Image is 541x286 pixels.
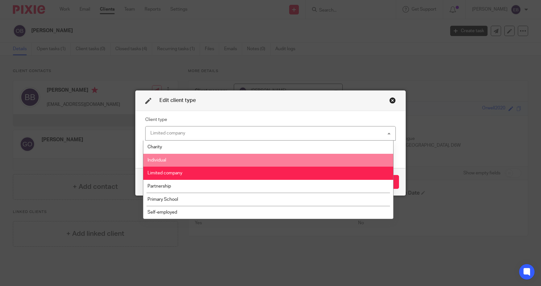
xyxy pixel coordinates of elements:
span: Edit client type [159,98,196,103]
span: Primary School [147,197,178,202]
div: Limited company [150,131,185,135]
span: Limited company [147,171,182,175]
span: Self-employed [147,210,177,215]
span: Individual [147,158,166,162]
span: Partnership [147,184,171,189]
div: Close this dialog window [389,97,396,104]
label: Client type [145,116,167,123]
span: Charity [147,145,162,149]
